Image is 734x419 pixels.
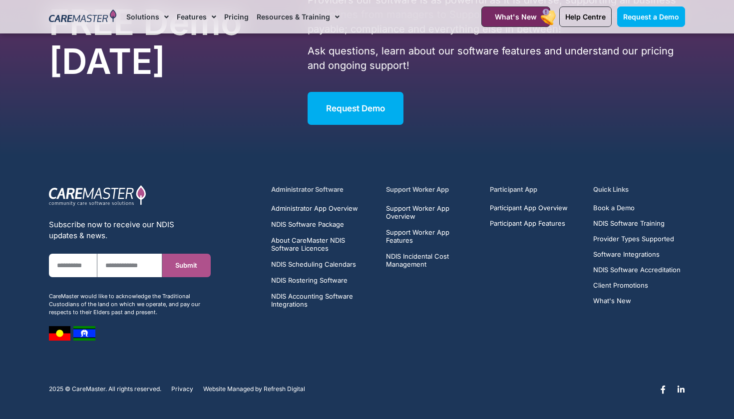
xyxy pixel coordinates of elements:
a: Software Integrations [593,251,681,258]
input: I’m a new NDIS provider or I’m about to set up my NDIS business [2,385,8,391]
span: NDIS Rostering Software [271,276,348,284]
span: Client Promotions [593,282,648,289]
span: What's New [495,12,537,21]
a: Request a Demo [617,6,685,27]
img: CareMaster Logo [49,9,116,24]
a: NDIS Rostering Software [271,276,374,284]
span: NDIS Software Training [593,220,665,227]
a: Administrator App Overview [271,204,374,212]
div: CareMaster would like to acknowledge the Traditional Custodians of the land on which we operate, ... [49,292,211,316]
span: Website Managed by [203,386,262,393]
span: I’m a new NDIS provider or I’m about to set up my NDIS business [11,385,214,393]
p: Ask questions, learn about our software features and understand our pricing and ongoing support! [308,44,685,73]
input: I have an existing NDIS business and my current software isn’t providing everything I need [2,410,8,416]
span: NDIS Software Package [271,220,344,228]
p: 2025 © CareMaster. All rights reserved. [49,386,161,393]
a: Help Centre [559,6,612,27]
a: Request Demo [308,92,403,125]
a: NDIS Scheduling Calendars [271,260,374,268]
a: Refresh Digital [264,386,305,393]
a: NDIS Software Training [593,220,681,227]
span: I have an existing NDIS business and need software to operate better [11,397,226,405]
a: NDIS Incidental Cost Management [386,252,478,268]
span: Help Centre [565,12,606,21]
button: Submit [162,254,211,277]
input: I have an existing NDIS business and need software to operate better [2,398,8,404]
h5: Participant App [490,185,582,194]
span: Submit [175,262,197,269]
a: What's New [481,6,550,27]
a: What's New [593,297,681,305]
div: Subscribe now to receive our NDIS updates & news. [49,219,211,241]
span: Request Demo [326,103,385,113]
h5: Quick Links [593,185,685,194]
h5: Administrator Software [271,185,374,194]
span: Participant App Features [490,220,565,227]
h5: Support Worker App [386,185,478,194]
a: NDIS Accounting Software Integrations [271,292,374,308]
img: image 8 [73,326,95,341]
img: CareMaster Logo Part [49,185,146,207]
span: Software Integrations [593,251,660,258]
a: Support Worker App Overview [386,204,478,220]
a: Participant App Features [490,220,568,227]
span: What's New [593,297,631,305]
span: Administrator App Overview [271,204,358,212]
img: image 7 [49,326,70,341]
a: Provider Types Supported [593,235,681,243]
span: Request a Demo [623,12,679,21]
a: Support Worker App Features [386,228,478,244]
a: About CareMaster NDIS Software Licences [271,236,374,252]
a: Participant App Overview [490,204,568,212]
span: Book a Demo [593,204,635,212]
span: Provider Types Supported [593,235,674,243]
a: NDIS Software Package [271,220,374,228]
a: Client Promotions [593,282,681,289]
a: NDIS Software Accreditation [593,266,681,274]
a: Privacy [171,386,193,393]
a: Book a Demo [593,204,681,212]
span: NDIS Scheduling Calendars [271,260,356,268]
span: Last Name [121,1,155,9]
